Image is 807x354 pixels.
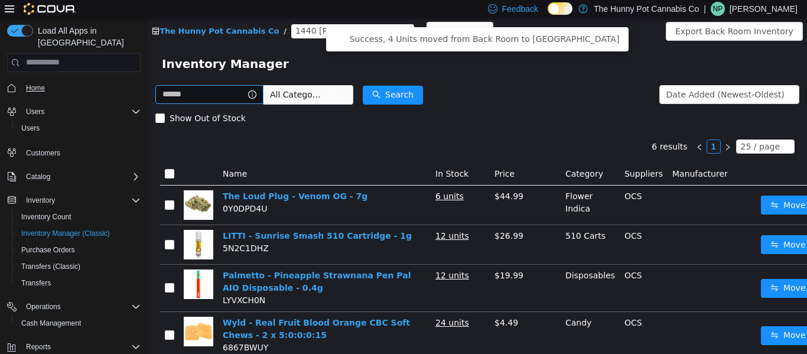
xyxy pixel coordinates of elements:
span: Suppliers [477,151,515,161]
i: icon: down [182,73,189,82]
img: Palmetto - Pineapple Strawnana Pen Pal AIO Disposable - 0.4g hero shot [36,252,66,281]
span: Users [21,124,40,133]
span: Success, 4 Units moved from Back Room to [GEOGRAPHIC_DATA] [202,17,472,26]
td: 510 Carts [413,207,472,247]
a: Transfers [17,276,56,290]
li: Previous Page [545,122,559,136]
a: Palmetto - Pineapple Strawnana Pen Pal AIO Disposable - 0.4g [75,253,263,275]
a: LITTI - Sunrise Smash 510 Cartridge - 1g [75,213,264,223]
span: $44.99 [347,174,376,183]
span: Operations [21,300,141,314]
span: Manufacturer [525,151,580,161]
a: Users [17,121,44,135]
button: Home [2,79,145,96]
button: Operations [21,300,66,314]
span: LYVXCH0N [75,278,118,287]
a: Customers [21,146,65,160]
span: / [136,9,139,18]
span: Purchase Orders [17,243,141,257]
li: 6 results [504,122,539,136]
span: $4.49 [347,300,370,310]
span: OCS [477,213,494,223]
i: icon: check-circle [188,17,197,26]
button: Cash Management [12,315,145,332]
a: 1 [559,122,572,135]
span: Customers [26,148,60,158]
img: Cova [24,3,76,15]
span: All Categories [122,71,176,83]
p: The Hunny Pot Cannabis Co [594,2,699,16]
span: Cash Management [17,316,141,330]
span: Home [26,83,45,93]
button: icon: swapMove [613,261,668,280]
span: OCS [477,300,494,310]
button: Users [12,120,145,137]
button: Transfers (Classic) [12,258,145,275]
span: Transfers [17,276,141,290]
i: icon: shop [4,9,12,17]
button: icon: swapMove [613,217,668,236]
span: $19.99 [347,253,376,262]
button: Users [2,103,145,120]
span: Name [75,151,99,161]
button: Customers [2,144,145,161]
a: Transfers (Classic) [17,259,85,274]
p: | [704,2,706,16]
button: Inventory Manager (Classic) [12,225,145,242]
a: Cash Management [17,316,86,330]
button: Inventory [21,193,60,207]
u: 24 units [288,300,321,310]
u: 12 units [288,213,321,223]
span: Transfers [21,278,51,288]
span: Inventory Manager (Classic) [21,229,110,238]
img: LITTI - Sunrise Smash 510 Cartridge - 1g hero shot [36,212,66,242]
input: Dark Mode [548,2,572,15]
span: Price [347,151,367,161]
button: Reports [21,340,56,354]
button: Catalog [2,168,145,185]
button: icon: swapMove [613,308,668,327]
span: Transfers (Classic) [17,259,141,274]
a: Inventory Count [17,210,76,224]
td: Candy [413,294,472,342]
i: icon: down [637,73,645,82]
u: 12 units [288,253,321,262]
div: 25 / page [593,122,632,135]
span: OCS [477,174,494,183]
span: Feedback [502,3,538,15]
button: icon: searchSearch [215,68,275,87]
span: NP [713,2,723,16]
button: Transfers [12,275,145,291]
a: Purchase Orders [17,243,80,257]
a: Inventory Manager (Classic) [17,226,115,241]
span: Users [26,107,44,116]
span: $26.99 [347,213,376,223]
span: Home [21,80,141,95]
span: Reports [26,342,51,352]
a: Wyld - Real Fruit Blood Orange CBC Soft Chews - 2 x 5:0:0:0:15 [75,300,262,322]
i: icon: left [548,126,555,133]
div: Back Room [285,4,331,22]
span: Catalog [21,170,141,184]
span: Inventory [21,193,141,207]
span: Catalog [26,172,50,181]
span: 0Y0DPD4U [75,186,120,196]
span: Show Out of Stock [17,96,103,105]
div: Nick Parks [711,2,725,16]
span: In Stock [288,151,321,161]
button: Operations [2,298,145,315]
button: Catalog [21,170,55,184]
span: Load All Apps in [GEOGRAPHIC_DATA] [33,25,141,48]
button: icon: swapMove [613,178,668,197]
span: Users [21,105,141,119]
li: 1 [559,122,573,136]
img: Wyld - Real Fruit Blood Orange CBC Soft Chews - 2 x 5:0:0:0:15 hero shot [36,299,66,329]
span: Users [17,121,141,135]
span: Inventory [26,196,55,205]
span: 6867BWUY [75,325,121,334]
span: 5N2C1DHZ [75,226,121,235]
td: Flower Indica [413,168,472,207]
span: Transfers (Classic) [21,262,80,271]
span: Cash Management [21,319,81,328]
